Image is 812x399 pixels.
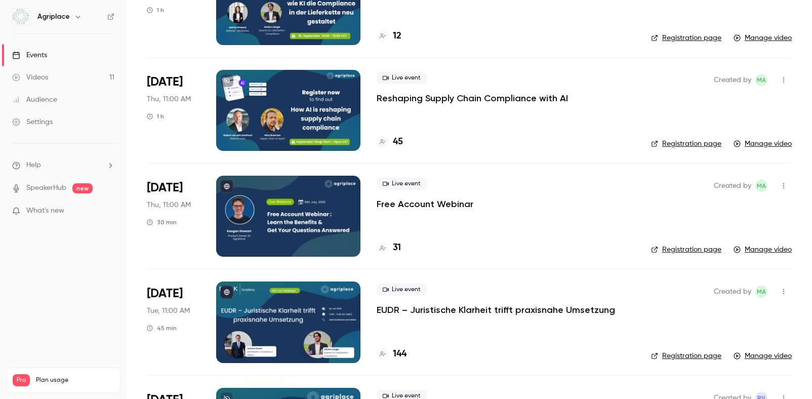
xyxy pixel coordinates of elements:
span: Created by [714,180,751,192]
span: Live event [377,72,427,84]
span: new [72,183,93,193]
div: 30 min [147,218,177,226]
a: Manage video [734,139,792,149]
span: Tue, 11:00 AM [147,306,190,316]
span: Live event [377,178,427,190]
h4: 144 [393,347,407,361]
a: Registration page [651,139,721,149]
span: MA [757,180,766,192]
span: Thu, 11:00 AM [147,200,191,210]
div: Jul 1 Tue, 11:00 AM (Europe/Amsterdam) [147,282,200,363]
div: Jul 10 Thu, 11:00 AM (Europe/Amsterdam) [147,176,200,257]
span: Thu, 11:00 AM [147,94,191,104]
div: Events [12,50,47,60]
div: 45 min [147,324,177,332]
h4: 12 [393,29,401,43]
span: Marketing Agriplace [755,74,767,86]
span: Live event [377,284,427,296]
span: [DATE] [147,286,183,302]
div: Audience [12,95,57,105]
a: 144 [377,347,407,361]
a: Reshaping Supply Chain Compliance with AI [377,92,568,104]
span: Created by [714,74,751,86]
span: MA [757,74,766,86]
a: Free Account Webinar [377,198,473,210]
a: Registration page [651,245,721,255]
a: 12 [377,29,401,43]
h6: Agriplace [37,12,70,22]
a: Registration page [651,33,721,43]
a: 31 [377,241,401,255]
a: Manage video [734,33,792,43]
span: Marketing Agriplace [755,180,767,192]
a: 45 [377,135,403,149]
span: [DATE] [147,180,183,196]
span: Created by [714,286,751,298]
span: What's new [26,206,64,216]
div: Settings [12,117,53,127]
a: Manage video [734,351,792,361]
span: Marketing Agriplace [755,286,767,298]
span: Plan usage [36,376,114,384]
div: 1 h [147,6,164,14]
span: [DATE] [147,74,183,90]
h4: 31 [393,241,401,255]
a: Manage video [734,245,792,255]
div: 1 h [147,112,164,121]
h4: 45 [393,135,403,149]
li: help-dropdown-opener [12,160,114,171]
a: Registration page [651,351,721,361]
iframe: Noticeable Trigger [102,207,114,216]
div: Videos [12,72,48,83]
a: SpeakerHub [26,183,66,193]
span: MA [757,286,766,298]
div: Sep 18 Thu, 11:00 AM (Europe/Amsterdam) [147,70,200,151]
span: Help [26,160,41,171]
a: EUDR – Juristische Klarheit trifft praxisnahe Umsetzung [377,304,615,316]
img: Agriplace [13,9,29,25]
span: Pro [13,374,30,386]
